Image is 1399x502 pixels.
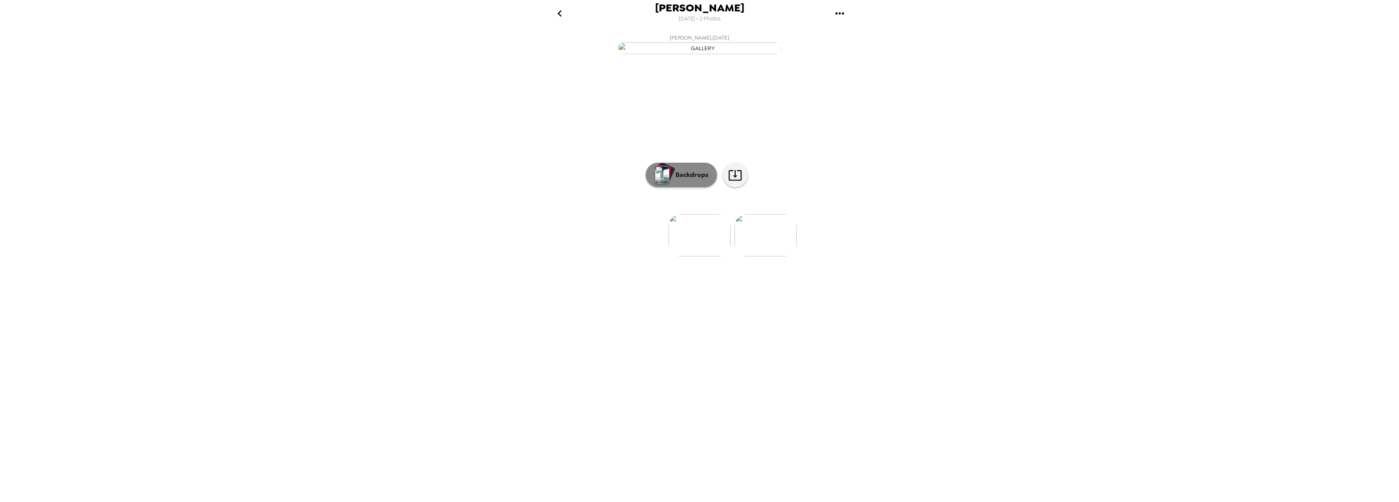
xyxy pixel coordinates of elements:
button: Backdrops [646,163,717,187]
span: [DATE] • 2 Photos [679,13,721,24]
span: [PERSON_NAME] , [DATE] [670,33,729,42]
img: gallery [735,214,797,257]
img: gallery [669,214,730,257]
button: [PERSON_NAME],[DATE] [536,31,863,57]
img: gallery [618,42,781,54]
p: Backdrops [671,170,708,180]
span: [PERSON_NAME] [655,2,744,13]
